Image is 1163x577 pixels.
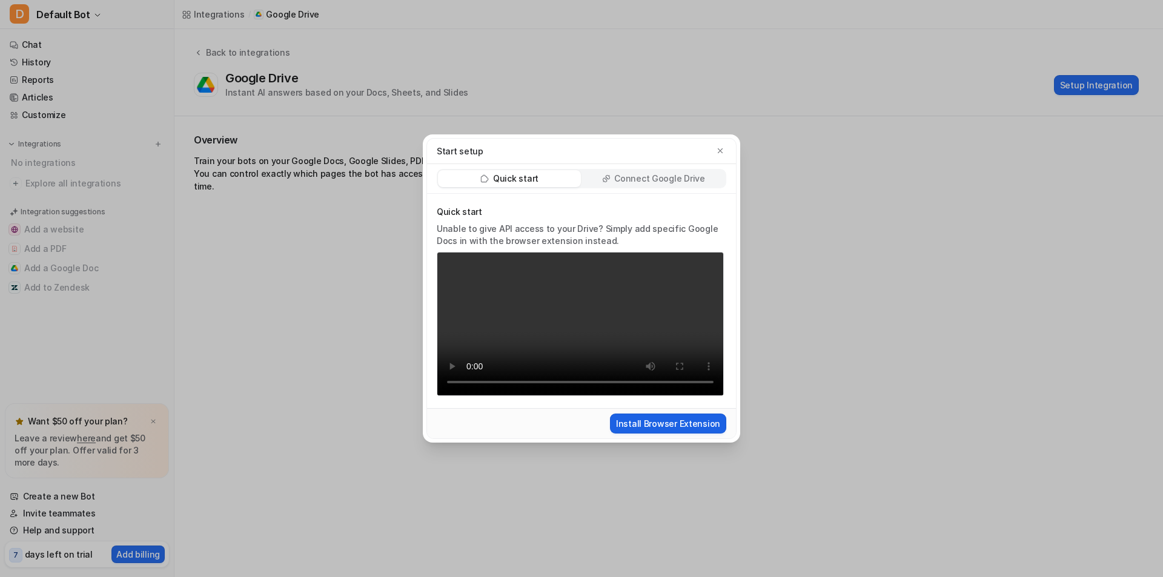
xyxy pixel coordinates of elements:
[610,414,726,434] button: Install Browser Extension
[437,145,483,157] p: Start setup
[614,173,704,185] p: Connect Google Drive
[437,252,724,396] video: Your browser does not support the video tag.
[437,206,724,218] p: Quick start
[493,173,538,185] p: Quick start
[437,223,724,247] p: Unable to give API access to your Drive? Simply add specific Google Docs in with the browser exte...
